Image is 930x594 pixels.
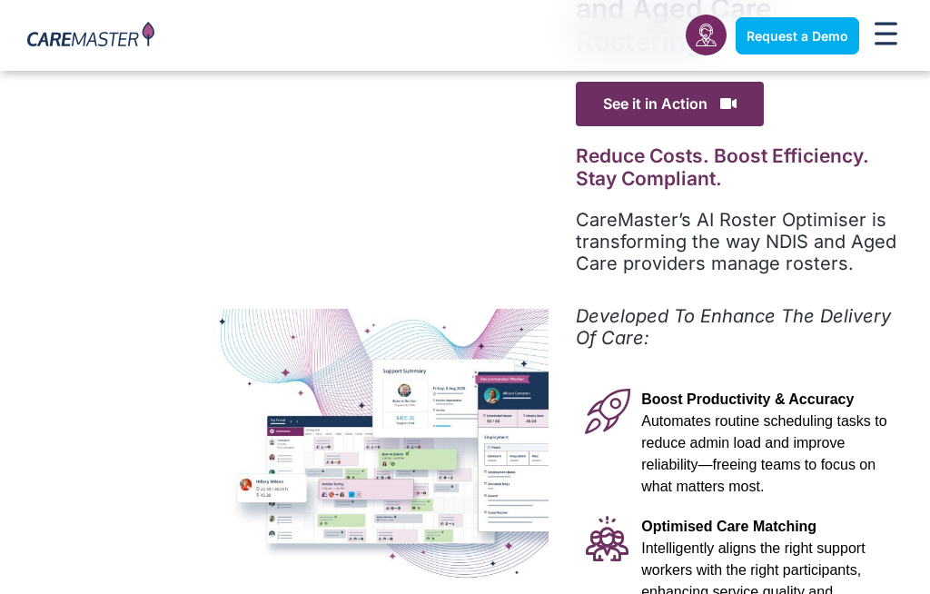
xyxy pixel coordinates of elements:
[736,17,859,54] a: Request a Demo
[641,391,854,407] span: Boost Productivity & Accuracy
[747,28,848,44] span: Request a Demo
[576,144,903,190] h2: Reduce Costs. Boost Efficiency. Stay Compliant.
[868,16,903,55] div: Menu Toggle
[641,413,886,494] span: Automates routine scheduling tasks to reduce admin load and improve reliability—freeing teams to ...
[641,519,816,534] span: Optimised Care Matching
[27,22,154,50] img: CareMaster Logo
[576,305,891,349] em: Developed To Enhance The Delivery Of Care:
[576,209,903,274] p: CareMaster’s AI Roster Optimiser is transforming the way NDIS and Aged Care providers manage rost...
[576,82,764,126] span: See it in Action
